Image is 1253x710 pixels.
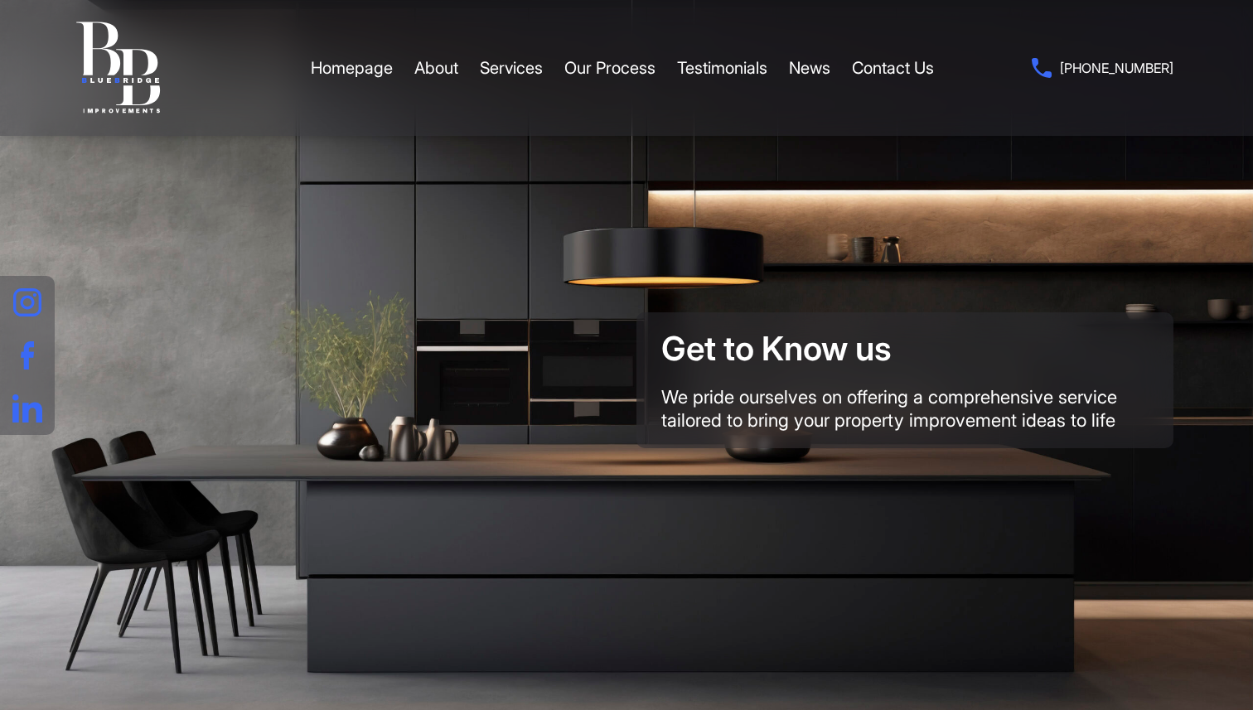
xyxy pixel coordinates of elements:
a: [PHONE_NUMBER] [1032,56,1173,80]
a: Testimonials [677,43,767,93]
span: [PHONE_NUMBER] [1060,56,1173,80]
a: Services [480,43,543,93]
a: Our Process [564,43,656,93]
a: News [789,43,830,93]
a: Contact Us [852,43,934,93]
a: About [414,43,458,93]
div: We pride ourselves on offering a comprehensive service tailored to bring your property improvemen... [661,385,1149,432]
h1: Get to Know us [661,329,1149,369]
a: Homepage [311,43,393,93]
